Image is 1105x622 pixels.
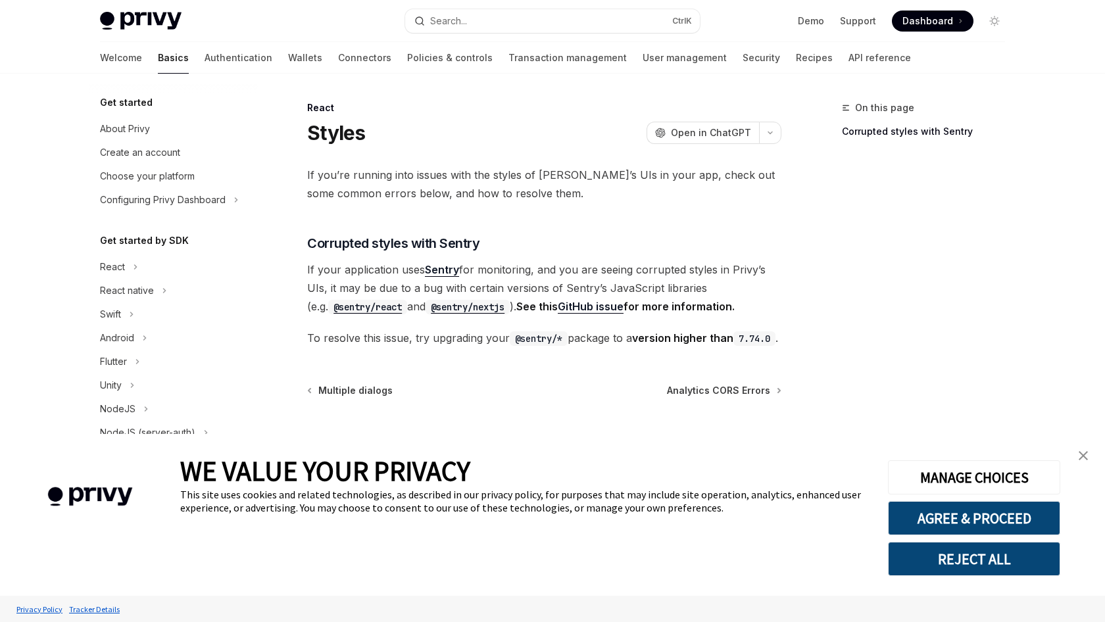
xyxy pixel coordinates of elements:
[984,11,1005,32] button: Toggle dark mode
[840,14,876,28] a: Support
[338,42,391,74] a: Connectors
[632,331,775,345] strong: version higher than
[89,373,258,397] button: Toggle Unity section
[307,234,479,252] span: Corrupted styles with Sentry
[100,259,125,275] div: React
[100,233,189,249] h5: Get started by SDK
[667,384,770,397] span: Analytics CORS Errors
[307,166,781,203] span: If you’re running into issues with the styles of [PERSON_NAME]’s UIs in your app, check out some ...
[100,42,142,74] a: Welcome
[100,121,150,137] div: About Privy
[100,401,135,417] div: NodeJS
[405,9,700,33] button: Open search
[100,354,127,370] div: Flutter
[672,16,692,26] span: Ctrl K
[100,283,154,299] div: React native
[89,302,258,326] button: Toggle Swift section
[318,384,393,397] span: Multiple dialogs
[89,279,258,302] button: Toggle React native section
[100,377,122,393] div: Unity
[508,42,627,74] a: Transaction management
[100,12,182,30] img: light logo
[100,192,226,208] div: Configuring Privy Dashboard
[89,397,258,421] button: Toggle NodeJS section
[100,168,195,184] div: Choose your platform
[307,121,366,145] h1: Styles
[558,300,624,314] a: GitHub issue
[647,122,759,144] button: Open in ChatGPT
[307,101,781,114] div: React
[667,384,780,397] a: Analytics CORS Errors
[89,326,258,350] button: Toggle Android section
[205,42,272,74] a: Authentication
[89,350,258,373] button: Toggle Flutter section
[426,300,510,313] a: @sentry/nextjs
[888,501,1060,535] button: AGREE & PROCEED
[89,255,258,279] button: Toggle React section
[1079,451,1088,460] img: close banner
[425,263,459,277] a: Sentry
[671,126,751,139] span: Open in ChatGPT
[796,42,833,74] a: Recipes
[855,100,914,116] span: On this page
[510,331,568,346] code: @sentry/*
[798,14,824,28] a: Demo
[902,14,953,28] span: Dashboard
[180,488,868,514] div: This site uses cookies and related technologies, as described in our privacy policy, for purposes...
[426,300,510,314] code: @sentry/nextjs
[100,145,180,160] div: Create an account
[100,306,121,322] div: Swift
[89,188,258,212] button: Toggle Configuring Privy Dashboard section
[848,42,911,74] a: API reference
[643,42,727,74] a: User management
[20,468,160,525] img: company logo
[743,42,780,74] a: Security
[100,425,195,441] div: NodeJS (server-auth)
[89,164,258,188] a: Choose your platform
[307,260,781,316] span: If your application uses for monitoring, and you are seeing corrupted styles in Privy’s UIs, it m...
[407,42,493,74] a: Policies & controls
[307,329,781,347] span: To resolve this issue, try upgrading your package to a .
[89,421,258,444] button: Toggle NodeJS (server-auth) section
[328,300,407,313] a: @sentry/react
[425,263,459,276] strong: Sentry
[516,300,735,314] strong: See this for more information.
[180,454,470,488] span: WE VALUE YOUR PRIVACY
[89,117,258,141] a: About Privy
[66,598,123,621] a: Tracker Details
[888,542,1060,576] button: REJECT ALL
[892,11,973,32] a: Dashboard
[158,42,189,74] a: Basics
[13,598,66,621] a: Privacy Policy
[1070,443,1096,469] a: close banner
[430,13,467,29] div: Search...
[328,300,407,314] code: @sentry/react
[89,141,258,164] a: Create an account
[100,330,134,346] div: Android
[888,460,1060,494] button: MANAGE CHOICES
[308,384,393,397] a: Multiple dialogs
[733,331,775,346] code: 7.74.0
[288,42,322,74] a: Wallets
[842,121,1016,142] a: Corrupted styles with Sentry
[100,95,153,110] h5: Get started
